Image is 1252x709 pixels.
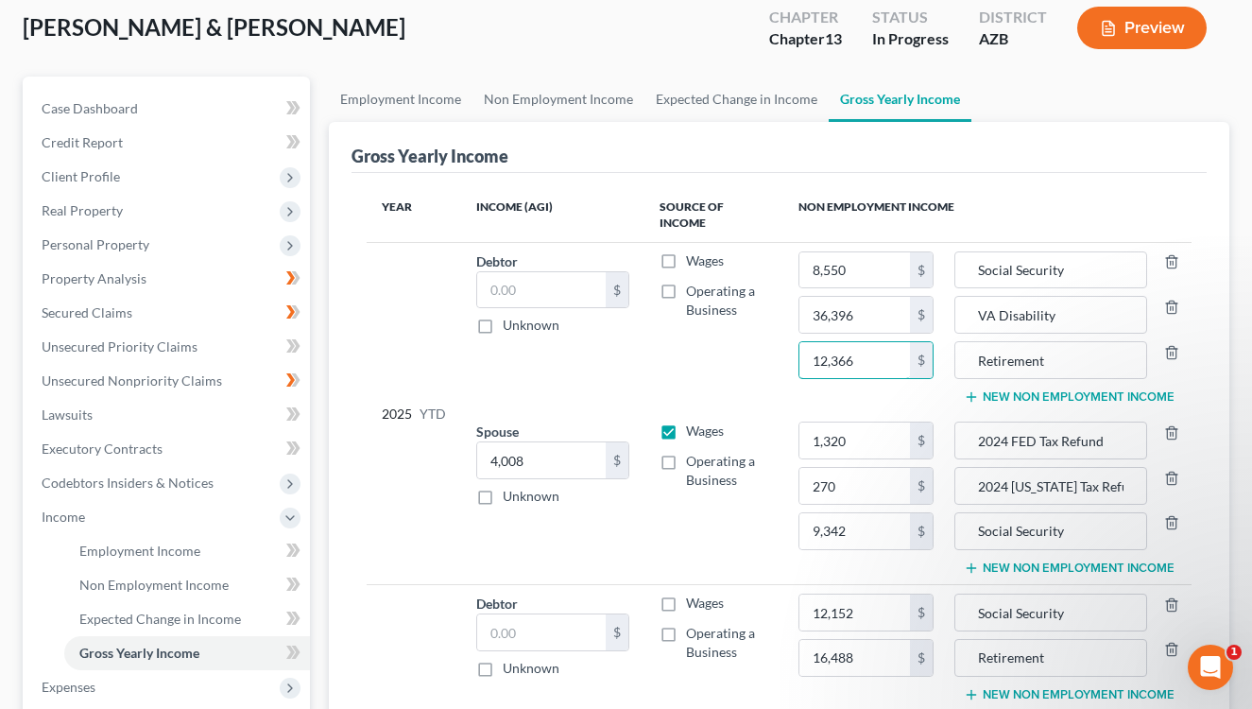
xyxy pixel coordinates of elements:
[799,595,910,631] input: 0.00
[872,7,949,28] div: Status
[461,188,644,243] th: Income (AGI)
[26,330,310,364] a: Unsecured Priority Claims
[686,453,755,488] span: Operating a Business
[79,645,199,661] span: Gross Yearly Income
[477,272,606,308] input: 0.00
[964,389,1175,405] button: New Non Employment Income
[42,372,222,389] span: Unsecured Nonpriority Claims
[42,100,138,116] span: Case Dashboard
[872,28,949,50] div: In Progress
[799,423,910,458] input: 0.00
[26,92,310,126] a: Case Dashboard
[23,13,405,41] span: [PERSON_NAME] & [PERSON_NAME]
[965,297,1138,333] input: Source of Income
[367,188,461,243] th: Year
[42,168,120,184] span: Client Profile
[42,338,197,354] span: Unsecured Priority Claims
[799,513,910,549] input: 0.00
[42,509,85,525] span: Income
[769,28,842,50] div: Chapter
[686,595,724,611] span: Wages
[686,252,724,268] span: Wages
[42,270,146,286] span: Property Analysis
[644,77,829,122] a: Expected Change in Income
[965,468,1138,504] input: Source of Income
[686,423,724,439] span: Wages
[910,468,933,504] div: $
[910,513,933,549] div: $
[910,252,933,288] div: $
[1077,7,1207,49] button: Preview
[503,659,559,678] label: Unknown
[606,272,628,308] div: $
[910,297,933,333] div: $
[26,432,310,466] a: Executory Contracts
[783,188,1192,243] th: Non Employment Income
[472,77,644,122] a: Non Employment Income
[965,252,1138,288] input: Source of Income
[503,487,559,506] label: Unknown
[382,251,446,577] div: 2025
[26,364,310,398] a: Unsecured Nonpriority Claims
[42,679,95,695] span: Expenses
[64,568,310,602] a: Non Employment Income
[64,534,310,568] a: Employment Income
[42,441,163,457] span: Executory Contracts
[42,304,132,320] span: Secured Claims
[26,262,310,296] a: Property Analysis
[503,316,559,335] label: Unknown
[476,594,518,614] label: Debtor
[42,236,149,252] span: Personal Property
[965,513,1138,549] input: Source of Income
[799,252,910,288] input: 0.00
[42,134,123,150] span: Credit Report
[477,614,606,650] input: 0.00
[910,423,933,458] div: $
[79,611,241,627] span: Expected Change in Income
[910,342,933,378] div: $
[79,577,229,593] span: Non Employment Income
[799,640,910,676] input: 0.00
[64,602,310,636] a: Expected Change in Income
[329,77,472,122] a: Employment Income
[26,296,310,330] a: Secured Claims
[965,423,1138,458] input: Source of Income
[1188,645,1233,690] iframe: Intercom live chat
[476,251,518,271] label: Debtor
[42,475,214,491] span: Codebtors Insiders & Notices
[799,297,910,333] input: 0.00
[686,625,755,660] span: Operating a Business
[1226,645,1242,660] span: 1
[829,77,971,122] a: Gross Yearly Income
[42,406,93,423] span: Lawsuits
[352,145,508,167] div: Gross Yearly Income
[686,283,755,318] span: Operating a Business
[825,29,842,47] span: 13
[965,640,1138,676] input: Source of Income
[769,7,842,28] div: Chapter
[64,636,310,670] a: Gross Yearly Income
[606,442,628,478] div: $
[799,342,910,378] input: 0.00
[606,614,628,650] div: $
[79,543,200,559] span: Employment Income
[965,342,1138,378] input: Source of Income
[979,7,1047,28] div: District
[644,188,783,243] th: Source of Income
[910,595,933,631] div: $
[965,595,1138,631] input: Source of Income
[910,640,933,676] div: $
[26,126,310,160] a: Credit Report
[964,561,1175,576] button: New Non Employment Income
[42,202,123,218] span: Real Property
[477,442,606,478] input: 0.00
[964,687,1175,702] button: New Non Employment Income
[979,28,1047,50] div: AZB
[420,405,446,424] span: YTD
[799,468,910,504] input: 0.00
[476,422,519,441] label: Spouse
[26,398,310,432] a: Lawsuits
